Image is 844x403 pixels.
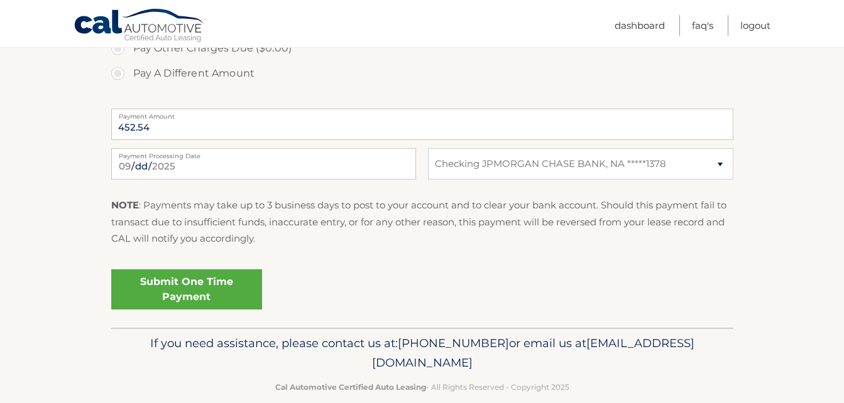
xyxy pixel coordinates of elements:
[398,336,509,350] span: [PHONE_NUMBER]
[111,109,733,140] input: Payment Amount
[275,382,426,392] strong: Cal Automotive Certified Auto Leasing
[740,15,770,36] a: Logout
[111,199,139,211] strong: NOTE
[111,148,416,158] label: Payment Processing Date
[615,15,665,36] a: Dashboard
[119,333,725,373] p: If you need assistance, please contact us at: or email us at
[74,8,206,45] a: Cal Automotive
[111,36,733,61] label: Pay Other Charges Due ($0.00)
[119,380,725,394] p: - All Rights Reserved - Copyright 2025
[692,15,713,36] a: FAQ's
[111,109,733,119] label: Payment Amount
[111,148,416,180] input: Payment Date
[111,269,262,309] a: Submit One Time Payment
[111,197,733,247] p: : Payments may take up to 3 business days to post to your account and to clear your bank account....
[111,61,733,86] label: Pay A Different Amount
